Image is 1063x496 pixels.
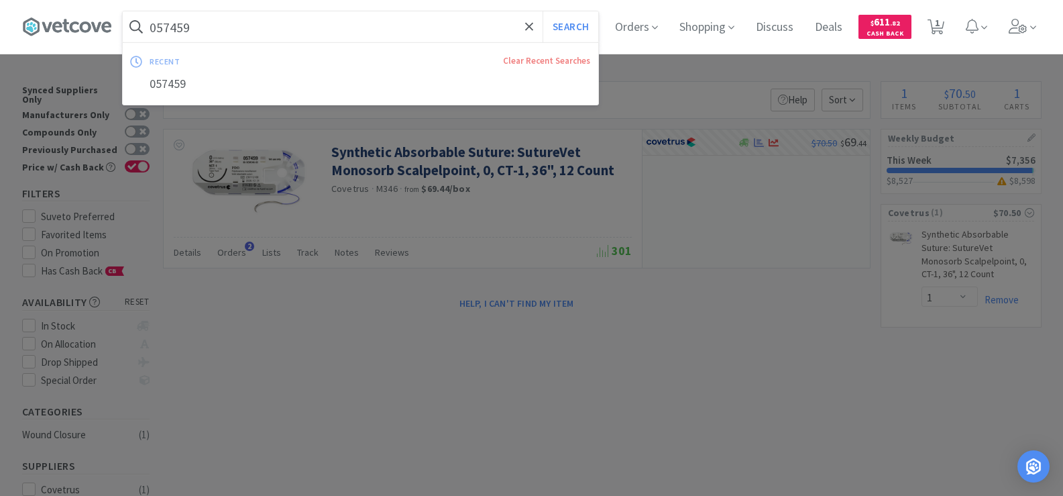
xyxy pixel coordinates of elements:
[750,21,799,34] a: Discuss
[543,11,598,42] button: Search
[871,15,900,28] span: 611
[1017,450,1050,483] div: Open Intercom Messenger
[890,19,900,28] span: . 82
[858,9,911,45] a: $611.82Cash Back
[123,11,598,42] input: Search by item, sku, manufacturer, ingredient, size...
[871,19,874,28] span: $
[866,30,903,39] span: Cash Back
[503,55,590,66] a: Clear Recent Searches
[123,72,598,97] div: 057459
[150,51,341,72] div: recent
[922,23,950,35] a: 1
[809,21,848,34] a: Deals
